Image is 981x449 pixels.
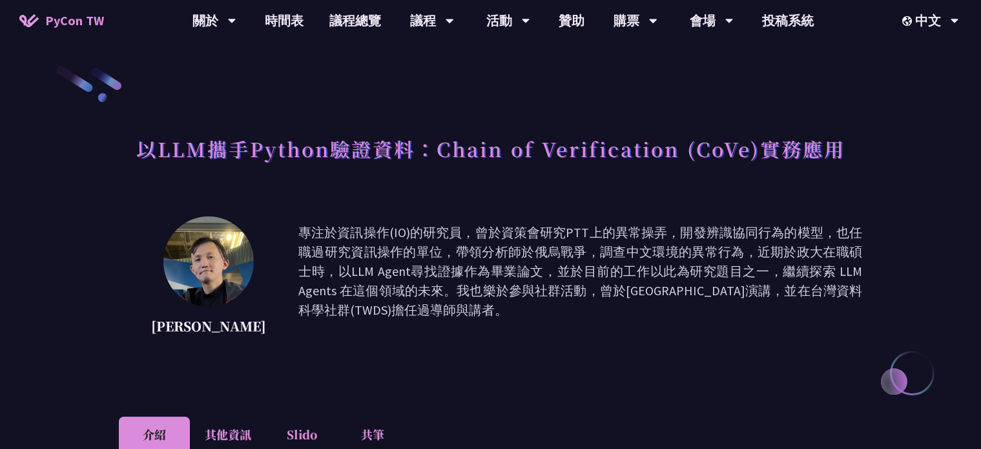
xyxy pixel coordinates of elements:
a: PyCon TW [6,5,117,37]
h1: 以LLM攜手Python驗證資料：Chain of Verification (CoVe)實務應用 [136,129,845,168]
span: PyCon TW [45,11,104,30]
p: [PERSON_NAME] [151,317,266,336]
p: 專注於資訊操作(IO)的研究員，曾於資策會研究PTT上的異常操弄，開發辨識協同行為的模型，也任職過研究資訊操作的單位，帶領分析師於俄烏戰爭，調查中文環境的異常行為，近期於政大在職碩士時，以LLM... [298,223,862,339]
img: Home icon of PyCon TW 2025 [19,14,39,27]
img: Locale Icon [902,16,915,26]
img: Kevin Tseng [163,216,254,307]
